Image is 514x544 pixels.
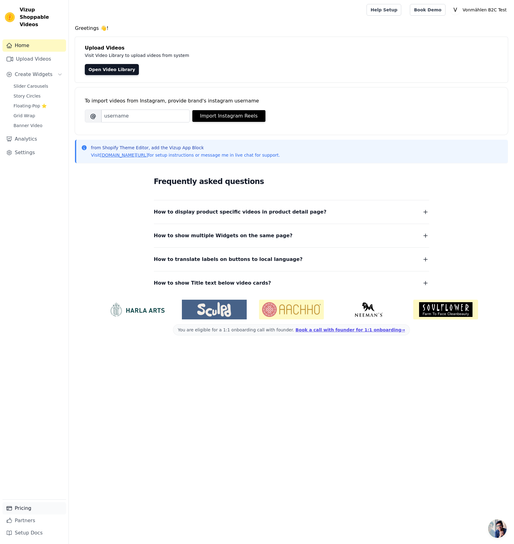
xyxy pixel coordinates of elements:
[91,152,280,158] p: Visit for setup instructions or message me in live chat for support.
[85,64,139,75] a: Open Video Library
[10,82,66,90] a: Slider Carousels
[460,4,509,15] p: Vonmählen B2C Test
[14,103,47,109] span: Floating-Pop ⭐
[2,146,66,159] a: Settings
[10,102,66,110] a: Floating-Pop ⭐
[100,153,148,158] a: [DOMAIN_NAME][URL]
[154,175,429,188] h2: Frequently asked questions
[14,113,35,119] span: Grid Wrap
[5,12,15,22] img: Vizup
[154,208,429,216] button: How to display product specific videos in product detail page?
[91,145,280,151] p: from Shopify Theme Editor, add the Vizup App Block
[182,302,247,317] img: Sculpd US
[336,302,401,317] img: Neeman's
[14,122,42,129] span: Banner Video
[154,208,327,216] span: How to display product specific videos in product detail page?
[10,121,66,130] a: Banner Video
[2,53,66,65] a: Upload Videos
[10,92,66,100] a: Story Circles
[14,83,48,89] span: Slider Carousels
[154,279,429,287] button: How to show Title text below video cards?
[101,110,190,122] input: username
[410,4,445,16] a: Book Demo
[154,255,303,264] span: How to translate labels on buttons to local language?
[2,68,66,81] button: Create Widgets
[85,52,360,59] p: Visit Video Library to upload videos from system
[85,110,101,122] span: @
[2,514,66,527] a: Partners
[413,300,478,319] img: Soulflower
[2,133,66,145] a: Analytics
[154,231,429,240] button: How to show multiple Widgets on the same page?
[367,4,401,16] a: Help Setup
[2,39,66,52] a: Home
[453,7,457,13] text: V
[10,111,66,120] a: Grid Wrap
[259,300,324,319] img: Aachho
[154,255,429,264] button: How to translate labels on buttons to local language?
[20,6,64,28] span: Vizup Shoppable Videos
[488,519,507,538] a: Chat öffnen
[105,302,170,317] img: HarlaArts
[14,93,41,99] span: Story Circles
[154,231,293,240] span: How to show multiple Widgets on the same page?
[450,4,509,15] button: V Vonmählen B2C Test
[15,71,53,78] span: Create Widgets
[154,279,271,287] span: How to show Title text below video cards?
[192,110,265,122] button: Import Instagram Reels
[296,327,405,332] a: Book a call with founder for 1:1 onboarding
[75,25,508,32] h4: Greetings 👋!
[2,527,66,539] a: Setup Docs
[2,502,66,514] a: Pricing
[85,97,498,105] div: To import videos from Instagram, provide brand's instagram username
[85,44,498,52] h4: Upload Videos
